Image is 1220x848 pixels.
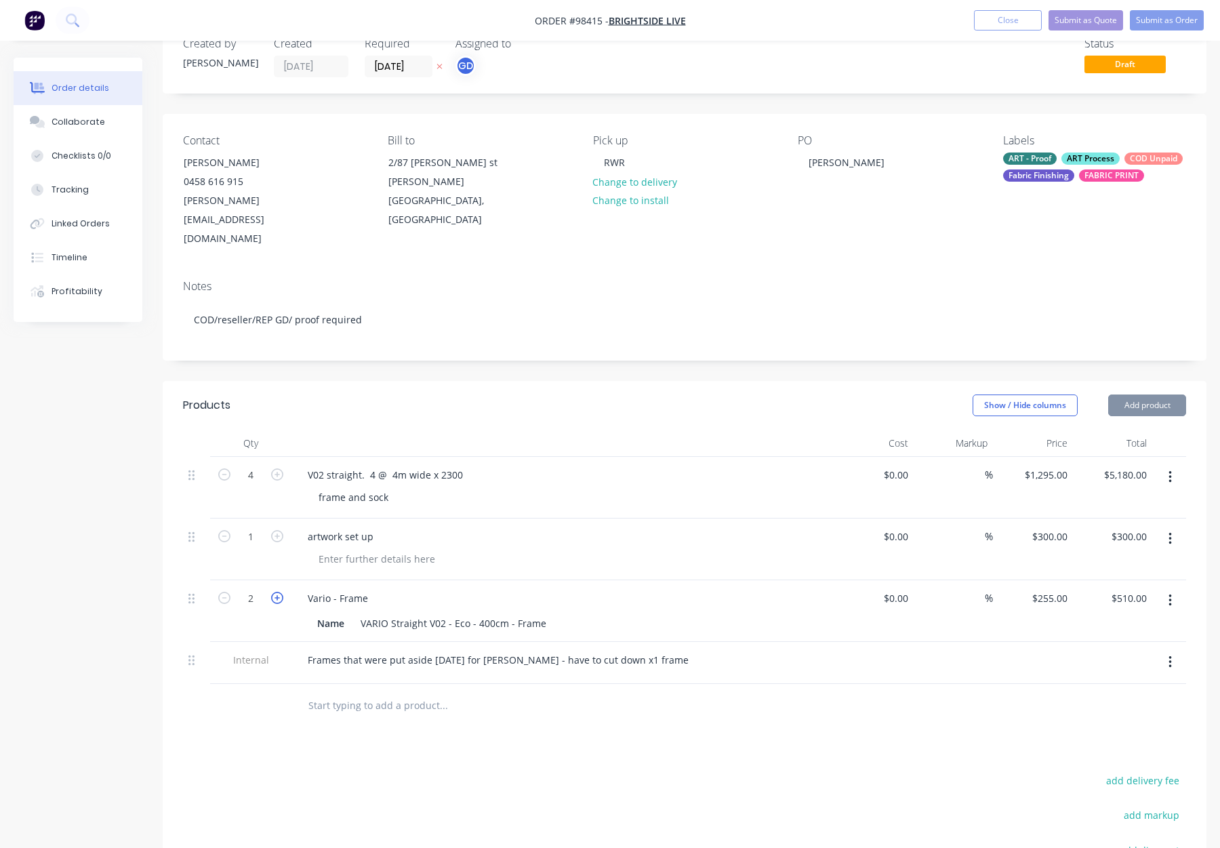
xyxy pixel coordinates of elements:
[914,430,994,457] div: Markup
[388,153,501,172] div: 2/87 [PERSON_NAME] st
[1079,169,1144,182] div: FABRIC PRINT
[535,14,609,27] span: Order #98415 -
[52,82,109,94] div: Order details
[183,134,366,147] div: Contact
[1073,430,1153,457] div: Total
[210,430,291,457] div: Qty
[974,10,1042,31] button: Close
[1049,10,1123,31] button: Submit as Quote
[14,105,142,139] button: Collaborate
[1130,10,1204,31] button: Submit as Order
[973,395,1078,416] button: Show / Hide columns
[24,10,45,31] img: Factory
[14,275,142,308] button: Profitability
[985,529,993,544] span: %
[1124,153,1183,165] div: COD Unpaid
[297,527,384,546] div: artwork set up
[1108,395,1186,416] button: Add product
[14,71,142,105] button: Order details
[586,191,676,209] button: Change to install
[14,207,142,241] button: Linked Orders
[993,430,1073,457] div: Price
[52,150,111,162] div: Checklists 0/0
[216,653,286,667] span: Internal
[593,153,636,172] div: RWR
[183,280,1186,293] div: Notes
[297,650,699,670] div: Frames that were put aside [DATE] for [PERSON_NAME] - have to cut down x1 frame
[184,172,296,191] div: 0458 616 915
[312,613,350,633] div: Name
[593,134,776,147] div: Pick up
[308,692,579,719] input: Start typing to add a product...
[52,285,102,298] div: Profitability
[388,134,571,147] div: Bill to
[985,467,993,483] span: %
[297,588,379,608] div: Vario - Frame
[1061,153,1120,165] div: ART Process
[14,139,142,173] button: Checklists 0/0
[1084,37,1186,50] div: Status
[52,218,110,230] div: Linked Orders
[609,14,686,27] a: BRIGHTSIDE LIVE
[1003,169,1074,182] div: Fabric Finishing
[1003,153,1057,165] div: ART - Proof
[184,153,296,172] div: [PERSON_NAME]
[1003,134,1186,147] div: Labels
[355,613,552,633] div: VARIO Straight V02 - Eco - 400cm - Frame
[834,430,914,457] div: Cost
[184,191,296,248] div: [PERSON_NAME][EMAIL_ADDRESS][DOMAIN_NAME]
[985,590,993,606] span: %
[183,37,258,50] div: Created by
[52,116,105,128] div: Collaborate
[183,397,230,413] div: Products
[377,153,512,230] div: 2/87 [PERSON_NAME] st[PERSON_NAME][GEOGRAPHIC_DATA], [GEOGRAPHIC_DATA]
[308,487,399,507] div: frame and sock
[1084,56,1166,73] span: Draft
[1099,771,1186,790] button: add delivery fee
[455,37,591,50] div: Assigned to
[52,251,87,264] div: Timeline
[1116,806,1186,824] button: add markup
[455,56,476,76] button: GD
[14,173,142,207] button: Tracking
[388,172,501,229] div: [PERSON_NAME][GEOGRAPHIC_DATA], [GEOGRAPHIC_DATA]
[183,56,258,70] div: [PERSON_NAME]
[798,153,895,172] div: [PERSON_NAME]
[586,172,685,190] button: Change to delivery
[14,241,142,275] button: Timeline
[172,153,308,249] div: [PERSON_NAME]0458 616 915[PERSON_NAME][EMAIL_ADDRESS][DOMAIN_NAME]
[183,299,1186,340] div: COD/reseller/REP GD/ proof required
[297,465,474,485] div: V02 straight. 4 @ 4m wide x 2300
[798,134,981,147] div: PO
[365,37,439,50] div: Required
[274,37,348,50] div: Created
[52,184,89,196] div: Tracking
